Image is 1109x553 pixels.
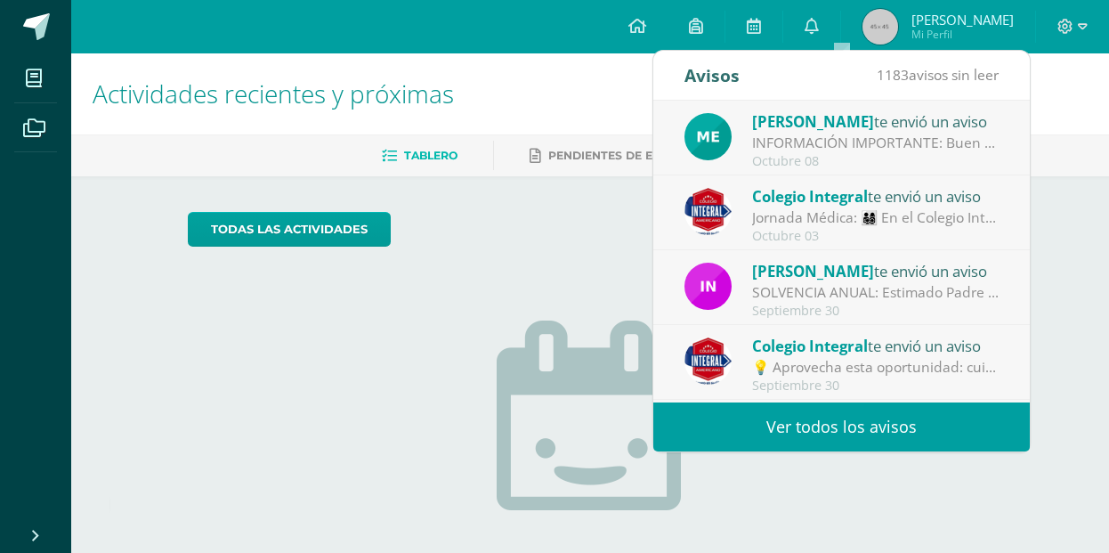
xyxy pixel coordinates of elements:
[188,212,391,247] a: todas las Actividades
[93,77,454,110] span: Actividades recientes y próximas
[752,110,1000,133] div: te envió un aviso
[752,207,1000,228] div: Jornada Médica: 👨‍👩‍👧‍👦 En el Colegio Integral Americano la salud de nuestros alumnos y familias ...
[911,11,1014,28] span: [PERSON_NAME]
[752,336,868,356] span: Colegio Integral
[752,111,874,132] span: [PERSON_NAME]
[684,263,732,310] img: 49dcc5f07bc63dd4e845f3f2a9293567.png
[862,9,898,45] img: 45x45
[684,113,732,160] img: c105304d023d839b59a15d0bf032229d.png
[548,149,700,162] span: Pendientes de entrega
[752,378,1000,394] div: Septiembre 30
[752,259,1000,282] div: te envió un aviso
[752,186,868,207] span: Colegio Integral
[752,334,1000,357] div: te envió un aviso
[911,27,1014,42] span: Mi Perfil
[382,142,457,170] a: Tablero
[653,403,1030,451] a: Ver todos los avisos
[752,304,1000,319] div: Septiembre 30
[752,261,874,281] span: [PERSON_NAME]
[684,51,740,100] div: Avisos
[752,133,1000,153] div: INFORMACIÓN IMPORTANTE: Buen día estimado, es un gusto saludarles deseando éxitos en sus labores....
[877,65,909,85] span: 1183
[752,229,1000,244] div: Octubre 03
[752,154,1000,169] div: Octubre 08
[404,149,457,162] span: Tablero
[530,142,700,170] a: Pendientes de entrega
[752,184,1000,207] div: te envió un aviso
[684,337,732,385] img: 3d8ecf278a7f74c562a74fe44b321cd5.png
[877,65,999,85] span: avisos sin leer
[752,357,1000,378] div: 💡 Aprovecha esta oportunidad: cuida a tu familia y al mismo tiempo contribuye con una noble causa...
[684,188,732,235] img: 3d8ecf278a7f74c562a74fe44b321cd5.png
[752,282,1000,303] div: SOLVENCIA ANUAL: Estimado Padre de Familia, Les informamos que el día de hoy estamos empezando a ...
